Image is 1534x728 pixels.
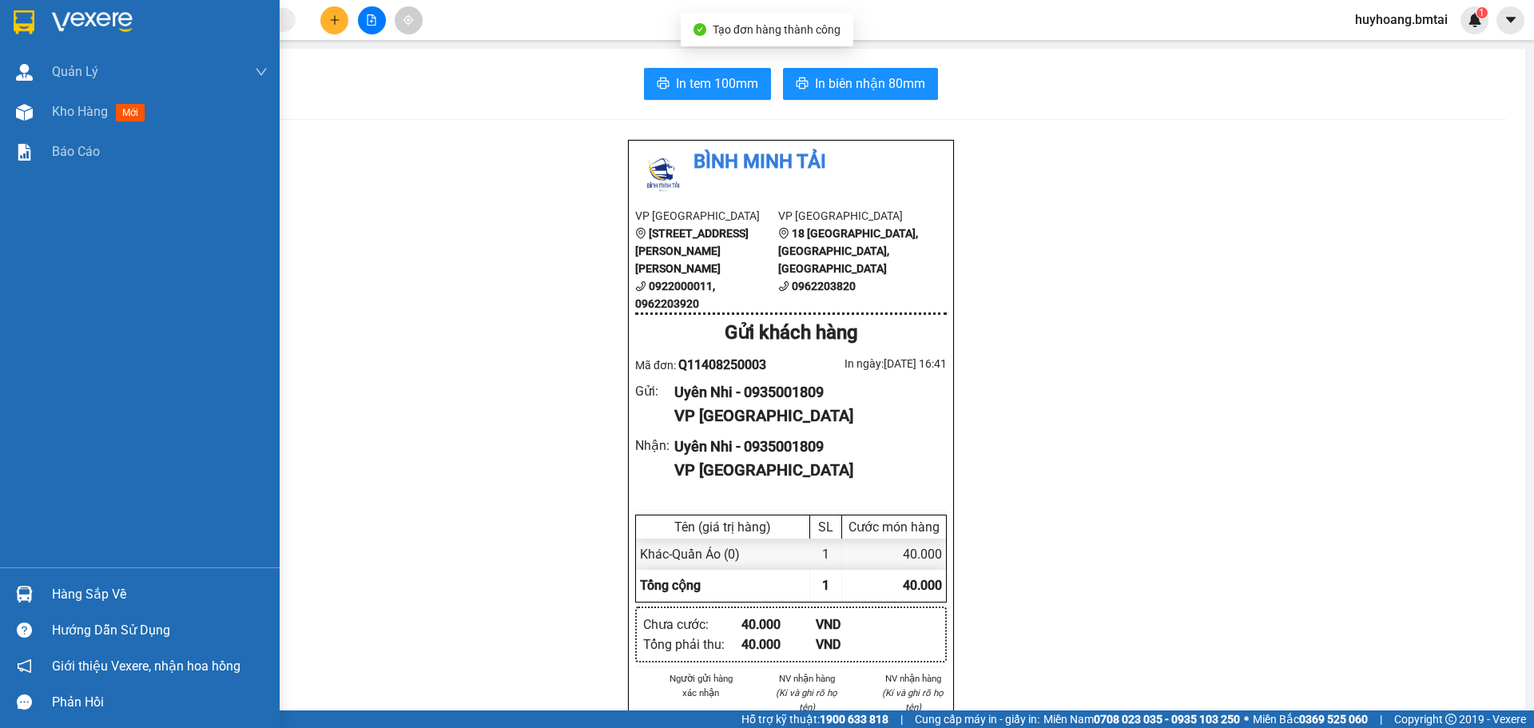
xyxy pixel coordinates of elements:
span: Khác - Quần Áo (0) [640,547,740,562]
div: Cước món hàng [846,519,942,535]
li: VP [GEOGRAPHIC_DATA] [8,68,110,121]
li: VP [GEOGRAPHIC_DATA] [778,207,921,225]
div: Uyên Nhi - 0935001809 [674,381,934,404]
button: printerIn tem 100mm [644,68,771,100]
span: notification [17,658,32,674]
span: Hỗ trợ kỹ thuật: [741,710,888,728]
span: Giới thiệu Vexere, nhận hoa hồng [52,656,240,676]
strong: 0369 525 060 [1299,713,1368,726]
div: Tổng phải thu : [643,635,741,654]
li: Người gửi hàng xác nhận [667,671,735,700]
span: message [17,694,32,710]
span: Kho hàng [52,104,108,119]
li: NV nhận hàng [773,671,841,686]
span: Quản Lý [52,62,98,82]
img: icon-new-feature [1468,13,1482,27]
span: aim [403,14,414,26]
span: Miền Bắc [1253,710,1368,728]
span: environment [778,228,789,239]
span: plus [329,14,340,26]
span: phone [635,280,646,292]
img: warehouse-icon [16,586,33,603]
img: logo.jpg [8,8,64,64]
div: VP [GEOGRAPHIC_DATA] [674,458,934,483]
span: In biên nhận 80mm [815,74,925,93]
img: logo-vxr [14,10,34,34]
span: In tem 100mm [676,74,758,93]
span: question-circle [17,623,32,638]
img: warehouse-icon [16,104,33,121]
div: Tên (giá trị hàng) [640,519,805,535]
div: VP [GEOGRAPHIC_DATA] [674,404,934,428]
li: Bình Minh Tải [8,8,232,38]
sup: 1 [1476,7,1488,18]
b: 18 [GEOGRAPHIC_DATA], [GEOGRAPHIC_DATA], [GEOGRAPHIC_DATA] [778,227,918,275]
div: 40.000 [741,635,816,654]
span: printer [796,77,809,92]
img: solution-icon [16,144,33,161]
div: Hướng dẫn sử dụng [52,619,268,642]
span: 40.000 [903,578,942,593]
button: plus [320,6,348,34]
span: Báo cáo [52,141,100,161]
b: 0962203820 [792,280,856,292]
span: 1 [822,578,829,593]
span: copyright [1445,714,1457,725]
div: Nhận : [635,436,674,455]
div: 40.000 [842,539,946,570]
span: check-circle [693,23,706,36]
div: Gửi : [635,381,674,401]
div: Mã đơn: [635,355,791,375]
button: caret-down [1496,6,1524,34]
div: Hàng sắp về [52,583,268,607]
img: warehouse-icon [16,64,33,81]
div: Chưa cước : [643,615,741,635]
span: file-add [366,14,377,26]
li: VP Văn Phòng [GEOGRAPHIC_DATA] [110,68,213,121]
strong: 1900 633 818 [820,713,888,726]
div: VND [816,635,890,654]
div: SL [814,519,837,535]
i: (Kí và ghi rõ họ tên) [776,687,837,713]
b: 0922000011, 0962203920 [635,280,715,310]
span: printer [657,77,670,92]
div: VND [816,615,890,635]
span: Tạo đơn hàng thành công [713,23,841,36]
span: mới [116,104,145,121]
span: environment [635,228,646,239]
div: In ngày: [DATE] 16:41 [791,355,947,372]
i: (Kí và ghi rõ họ tên) [882,687,944,713]
span: down [255,66,268,78]
button: file-add [358,6,386,34]
span: | [1380,710,1382,728]
div: Uyên Nhi - 0935001809 [674,436,934,458]
strong: 0708 023 035 - 0935 103 250 [1094,713,1240,726]
span: Cung cấp máy in - giấy in: [915,710,1039,728]
li: Bình Minh Tải [635,147,947,177]
span: | [900,710,903,728]
span: caret-down [1504,13,1518,27]
button: aim [395,6,423,34]
span: huyhoang.bmtai [1342,10,1460,30]
span: ⚪️ [1244,716,1249,722]
div: 1 [810,539,842,570]
div: Phản hồi [52,690,268,714]
span: Q11408250003 [678,357,766,372]
button: printerIn biên nhận 80mm [783,68,938,100]
li: NV nhận hàng [879,671,947,686]
span: 1 [1479,7,1484,18]
span: phone [778,280,789,292]
div: Gửi khách hàng [635,318,947,348]
span: Miền Nam [1043,710,1240,728]
span: Tổng cộng [640,578,701,593]
div: 40.000 [741,615,816,635]
img: logo.jpg [635,147,691,203]
li: VP [GEOGRAPHIC_DATA] [635,207,778,225]
b: [STREET_ADDRESS][PERSON_NAME][PERSON_NAME] [635,227,749,275]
